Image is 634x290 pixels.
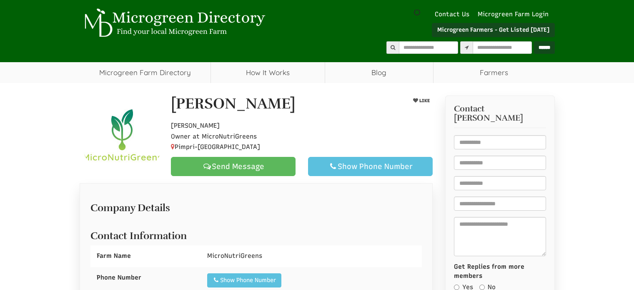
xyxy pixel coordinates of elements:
a: How It Works [211,62,325,83]
h3: Contact [454,104,546,123]
div: Phone Number [90,267,201,288]
button: LIKE [410,96,433,106]
div: Show Phone Number [315,161,426,171]
span: Pimpri-[GEOGRAPHIC_DATA] [171,143,260,151]
span: Owner at MicroNutriGreens [171,133,257,140]
ul: Profile Tabs [80,183,433,184]
input: No [479,285,485,290]
div: Show Phone Number [213,276,276,285]
a: Blog [325,62,433,83]
h2: Contact Information [90,226,422,241]
a: Microgreen Farm Directory [80,62,211,83]
span: LIKE [418,98,430,103]
span: [PERSON_NAME] [454,113,523,123]
div: Farm Name [90,245,201,267]
a: Microgreen Farmers - Get Listed [DATE] [432,23,555,37]
h1: [PERSON_NAME] [171,96,296,112]
img: Contact Sarah Kolatkar [80,96,164,179]
input: Yes [454,285,459,290]
h2: Company Details [90,198,422,213]
img: Microgreen Directory [80,8,267,38]
label: Get Replies from more members [454,262,546,280]
span: MicroNutriGreens [207,252,262,260]
a: Contact Us [431,10,474,18]
a: Microgreen Farm Login [478,10,553,18]
span: [PERSON_NAME] [171,122,220,129]
span: Farmers [434,62,555,83]
a: Send Message [171,157,296,176]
